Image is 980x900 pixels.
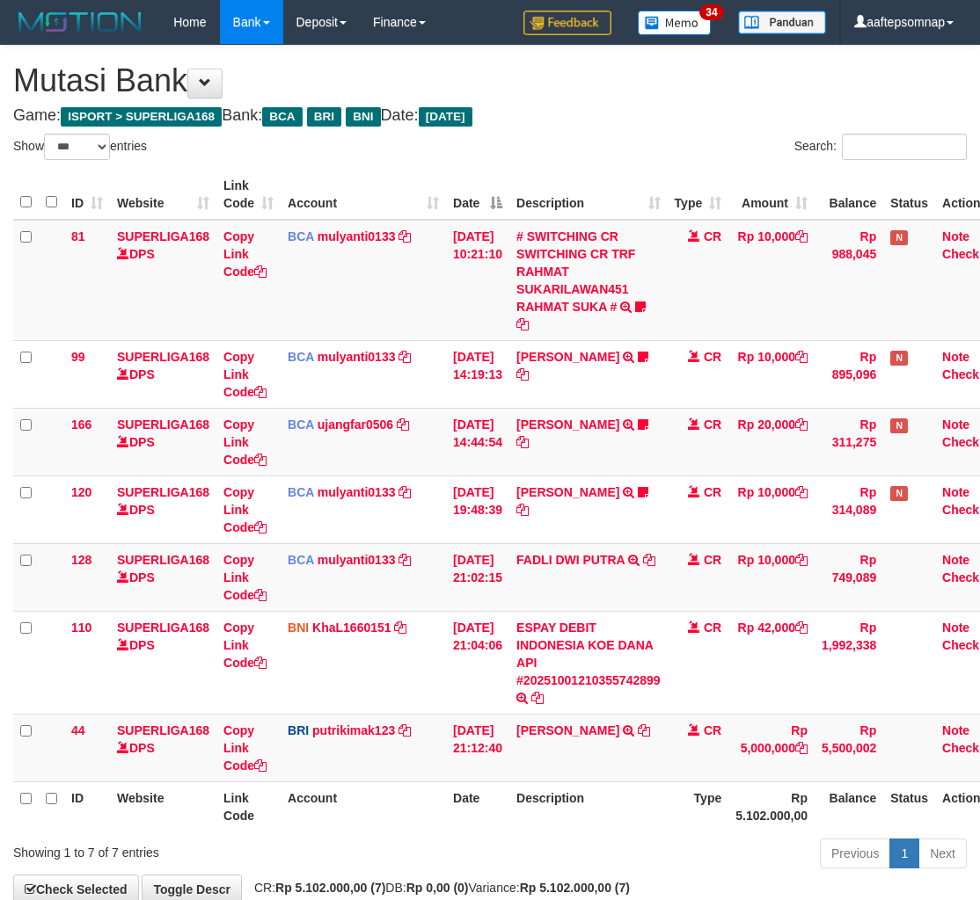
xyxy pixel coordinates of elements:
[794,134,967,160] label: Search:
[223,350,267,399] a: Copy Link Code
[312,621,391,635] a: KhaL1660151
[117,350,209,364] a: SUPERLIGA168
[795,350,808,364] a: Copy Rp 10,000 to clipboard
[61,107,222,127] span: ISPORT > SUPERLIGA168
[117,417,209,432] a: SUPERLIGA168
[890,230,908,245] span: Has Note
[406,881,469,895] strong: Rp 0,00 (0)
[446,170,509,220] th: Date: activate to sort column descending
[318,229,396,243] a: mulyanti0133
[815,408,883,475] td: Rp 311,275
[117,485,209,499] a: SUPERLIGA168
[288,485,314,499] span: BCA
[446,543,509,611] td: [DATE] 21:02:15
[795,229,808,243] a: Copy Rp 10,000 to clipboard
[704,417,721,432] span: CR
[318,553,396,567] a: mulyanti0133
[446,714,509,781] td: [DATE] 21:12:40
[942,503,979,517] a: Check
[890,486,908,501] span: Has Note
[71,621,91,635] span: 110
[942,350,969,364] a: Note
[728,714,815,781] td: Rp 5,000,000
[446,781,509,831] th: Date
[815,475,883,543] td: Rp 314,089
[318,485,396,499] a: mulyanti0133
[419,107,472,127] span: [DATE]
[795,553,808,567] a: Copy Rp 10,000 to clipboard
[815,170,883,220] th: Balance
[71,417,91,432] span: 166
[523,11,611,35] img: Feedback.jpg
[890,418,908,433] span: Has Note
[643,553,655,567] a: Copy FADLI DWI PUTRA to clipboard
[728,475,815,543] td: Rp 10,000
[516,621,661,687] a: ESPAY DEBIT INDONESIA KOE DANA API #20251001210355742899
[942,570,979,584] a: Check
[288,350,314,364] span: BCA
[883,170,935,220] th: Status
[13,837,395,861] div: Showing 1 to 7 of 7 entries
[281,781,446,831] th: Account
[795,417,808,432] a: Copy Rp 20,000 to clipboard
[883,781,935,831] th: Status
[889,838,919,868] a: 1
[704,485,721,499] span: CR
[223,417,267,467] a: Copy Link Code
[942,435,979,449] a: Check
[942,638,979,652] a: Check
[842,134,967,160] input: Search:
[668,781,729,831] th: Type
[516,350,619,364] a: [PERSON_NAME]
[223,723,267,773] a: Copy Link Code
[795,621,808,635] a: Copy Rp 42,000 to clipboard
[704,621,721,635] span: CR
[288,553,314,567] span: BCA
[288,621,309,635] span: BNI
[117,723,209,737] a: SUPERLIGA168
[64,781,110,831] th: ID
[520,881,630,895] strong: Rp 5.102.000,00 (7)
[728,408,815,475] td: Rp 20,000
[942,723,969,737] a: Note
[728,220,815,341] td: Rp 10,000
[110,543,216,611] td: DPS
[942,621,969,635] a: Note
[397,417,409,432] a: Copy ujangfar0506 to clipboard
[704,229,721,243] span: CR
[223,485,267,534] a: Copy Link Code
[516,435,529,449] a: Copy NOVEN ELING PRAYOG to clipboard
[728,781,815,831] th: Rp 5.102.000,00
[446,475,509,543] td: [DATE] 19:48:39
[288,417,314,432] span: BCA
[346,107,380,127] span: BNI
[815,781,883,831] th: Balance
[275,881,385,895] strong: Rp 5.102.000,00 (7)
[223,553,267,602] a: Copy Link Code
[890,351,908,366] span: Has Note
[71,723,85,737] span: 44
[516,553,625,567] a: FADLI DWI PUTRA
[815,543,883,611] td: Rp 749,089
[820,838,890,868] a: Previous
[638,723,650,737] a: Copy LAMHOT SAMOSIR to clipboard
[942,367,979,381] a: Check
[516,317,529,331] a: Copy # SWITCHING CR SWITCHING CR TRF RAHMAT SUKARILAWAN451 RAHMAT SUKA # to clipboard
[117,229,209,243] a: SUPERLIGA168
[399,485,411,499] a: Copy mulyanti0133 to clipboard
[738,11,826,34] img: panduan.png
[942,741,979,755] a: Check
[399,229,411,243] a: Copy mulyanti0133 to clipboard
[516,485,619,499] a: [PERSON_NAME]
[942,229,969,243] a: Note
[509,781,668,831] th: Description
[110,220,216,341] td: DPS
[516,503,529,517] a: Copy AKBAR SAPUTR to clipboard
[307,107,341,127] span: BRI
[318,417,393,432] a: ujangfar0506
[704,350,721,364] span: CR
[668,170,729,220] th: Type: activate to sort column ascending
[71,485,91,499] span: 120
[312,723,395,737] a: putrikimak123
[638,11,712,35] img: Button%20Memo.svg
